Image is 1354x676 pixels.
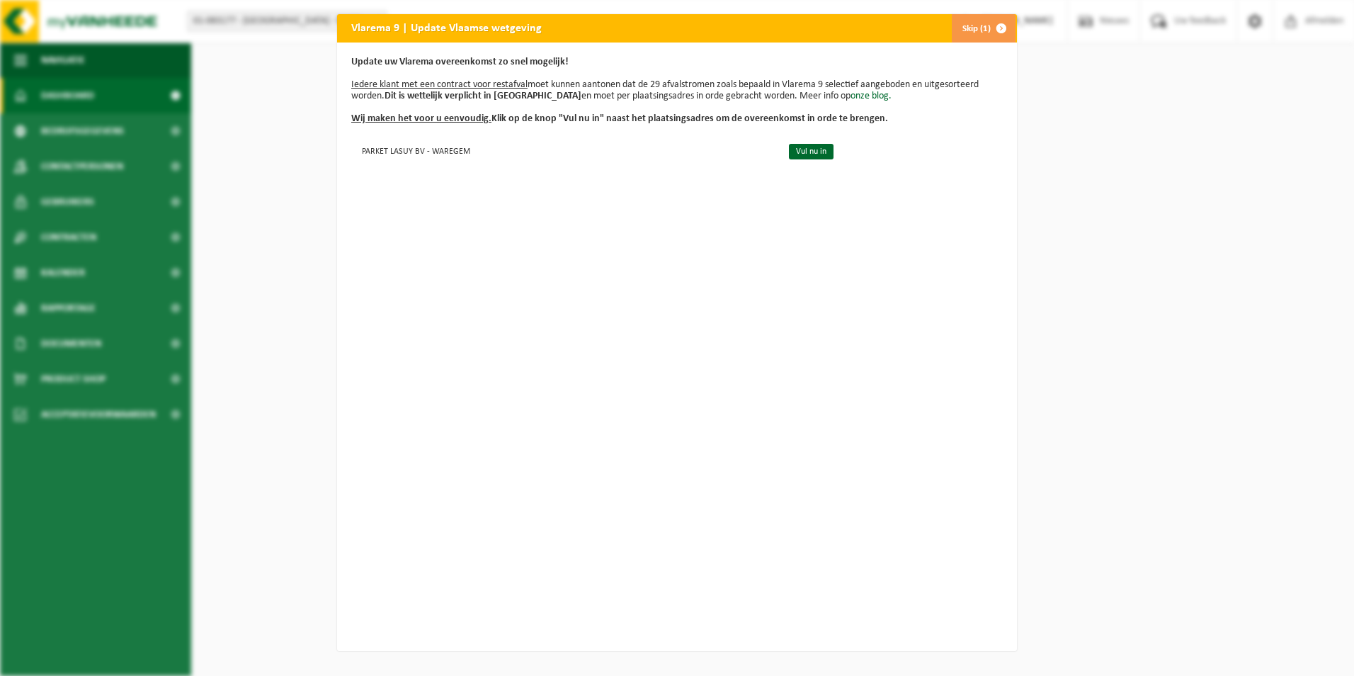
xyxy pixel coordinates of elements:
[351,57,569,67] b: Update uw Vlarema overeenkomst zo snel mogelijk!
[351,57,1003,125] p: moet kunnen aantonen dat de 29 afvalstromen zoals bepaald in Vlarema 9 selectief aangeboden en ui...
[789,144,834,159] a: Vul nu in
[351,113,491,124] u: Wij maken het voor u eenvoudig.
[850,91,892,101] a: onze blog.
[337,14,556,41] h2: Vlarema 9 | Update Vlaamse wetgeving
[351,113,888,124] b: Klik op de knop "Vul nu in" naast het plaatsingsadres om de overeenkomst in orde te brengen.
[951,14,1015,43] button: Skip (1)
[351,79,528,90] u: Iedere klant met een contract voor restafval
[351,139,777,162] td: PARKET LASUY BV - WAREGEM
[385,91,581,101] b: Dit is wettelijk verplicht in [GEOGRAPHIC_DATA]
